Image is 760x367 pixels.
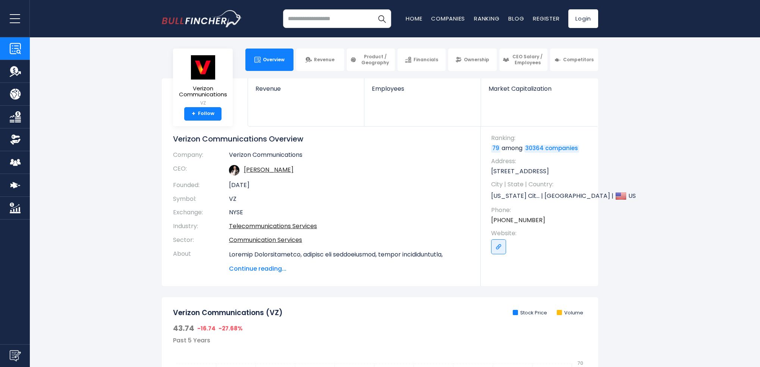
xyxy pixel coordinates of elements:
[347,49,395,71] a: Product / Geography
[508,15,524,22] a: Blog
[244,165,293,174] a: ceo
[173,192,229,206] th: Symbol:
[513,310,547,316] li: Stock Price
[184,107,222,121] a: +Follow
[197,325,216,332] span: -16.74
[263,57,285,63] span: Overview
[563,57,594,63] span: Competitors
[219,325,243,332] span: -27.68%
[491,216,545,224] a: [PHONE_NUMBER]
[491,144,591,152] p: among
[179,100,227,106] small: VZ
[491,229,591,237] span: Website:
[414,57,438,63] span: Financials
[499,49,547,71] a: CEO Salary / Employees
[491,180,591,189] span: City | State | Country:
[372,85,473,92] span: Employees
[577,360,583,366] text: 70
[10,134,21,145] img: Ownership
[398,49,446,71] a: Financials
[229,165,239,175] img: hans-vestberg.jpg
[229,206,469,220] td: NYSE
[491,206,591,214] span: Phone:
[173,233,229,247] th: Sector:
[557,310,583,316] li: Volume
[491,190,591,202] p: [US_STATE] Cit... | [GEOGRAPHIC_DATA] | US
[229,236,302,244] a: Communication Services
[229,192,469,206] td: VZ
[162,10,242,27] img: bullfincher logo
[173,323,194,333] span: 43.74
[373,9,391,28] button: Search
[474,15,499,22] a: Ranking
[229,151,469,162] td: Verizon Communications
[173,134,469,144] h1: Verizon Communications Overview
[550,49,598,71] a: Competitors
[481,78,597,105] a: Market Capitalization
[229,264,469,273] span: Continue reading...
[173,206,229,220] th: Exchange:
[489,85,590,92] span: Market Capitalization
[173,247,229,273] th: About
[173,162,229,178] th: CEO:
[245,49,293,71] a: Overview
[173,308,283,318] h2: Verizon Communications (VZ)
[448,49,496,71] a: Ownership
[192,111,195,117] strong: +
[568,9,598,28] a: Login
[296,49,344,71] a: Revenue
[229,222,317,230] a: Telecommunications Services
[162,10,242,27] a: Go to homepage
[533,15,559,22] a: Register
[491,167,591,175] p: [STREET_ADDRESS]
[491,239,506,254] a: Go to link
[179,85,227,98] span: Verizon Communications
[173,220,229,233] th: Industry:
[364,78,480,105] a: Employees
[248,78,364,105] a: Revenue
[229,178,469,192] td: [DATE]
[173,151,229,162] th: Company:
[464,57,489,63] span: Ownership
[511,54,544,65] span: CEO Salary / Employees
[431,15,465,22] a: Companies
[491,157,591,165] span: Address:
[406,15,422,22] a: Home
[491,145,500,152] a: 79
[255,85,357,92] span: Revenue
[179,55,227,107] a: Verizon Communications VZ
[314,57,335,63] span: Revenue
[524,145,579,152] a: 30364 companies
[491,134,591,142] span: Ranking:
[359,54,392,65] span: Product / Geography
[173,336,210,345] span: Past 5 Years
[173,178,229,192] th: Founded:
